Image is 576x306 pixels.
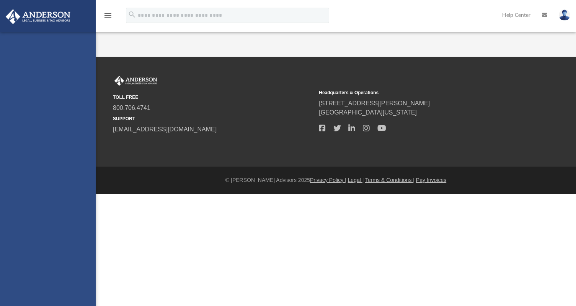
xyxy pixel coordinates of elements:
[128,10,136,19] i: search
[103,15,113,20] a: menu
[113,105,150,111] a: 800.706.4741
[416,177,446,183] a: Pay Invoices
[113,126,217,133] a: [EMAIL_ADDRESS][DOMAIN_NAME]
[113,76,159,86] img: Anderson Advisors Platinum Portal
[103,11,113,20] i: menu
[113,94,313,101] small: TOLL FREE
[365,177,414,183] a: Terms & Conditions |
[319,89,519,96] small: Headquarters & Operations
[348,177,364,183] a: Legal |
[96,176,576,184] div: © [PERSON_NAME] Advisors 2025
[310,177,346,183] a: Privacy Policy |
[3,9,73,24] img: Anderson Advisors Platinum Portal
[319,100,430,106] a: [STREET_ADDRESS][PERSON_NAME]
[319,109,417,116] a: [GEOGRAPHIC_DATA][US_STATE]
[559,10,570,21] img: User Pic
[113,115,313,122] small: SUPPORT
